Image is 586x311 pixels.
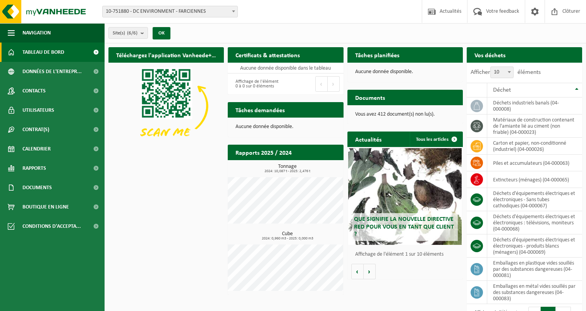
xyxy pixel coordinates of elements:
[487,171,582,188] td: extincteurs (ménages) (04-000065)
[228,145,299,160] h2: Rapports 2025 / 2024
[108,63,224,149] img: Download de VHEPlus App
[355,252,459,257] p: Affichage de l'élément 1 sur 10 éléments
[22,197,69,217] span: Boutique en ligne
[22,81,46,101] span: Contacts
[347,132,389,147] h2: Actualités
[487,138,582,155] td: carton et papier, non-conditionné (industriel) (04-000026)
[113,27,137,39] span: Site(s)
[487,114,582,138] td: matériaux de construction contenant de l'amiante lié au ciment (non friable) (04-000023)
[487,155,582,171] td: Piles et accumulateurs (04-000063)
[487,234,582,258] td: déchets d'équipements électriques et électroniques - produits blancs (ménagers) (04-000069)
[108,47,224,62] h2: Téléchargez l'application Vanheede+ maintenant!
[490,67,514,78] span: 10
[232,237,343,241] span: 2024: 0,960 m3 - 2025: 0,000 m3
[276,160,343,175] a: Consulter les rapports
[22,23,51,43] span: Navigation
[315,76,328,92] button: Previous
[355,112,455,117] p: Vous avez 412 document(s) non lu(s).
[228,63,343,73] td: Aucune donnée disponible dans le tableau
[487,281,582,304] td: emballages en métal vides souillés par des substances dangereuses (04-000083)
[347,90,393,105] h2: Documents
[22,159,46,178] span: Rapports
[347,47,407,62] h2: Tâches planifiées
[127,31,137,36] count: (6/6)
[22,62,82,81] span: Données de l'entrepr...
[232,164,343,173] h3: Tonnage
[348,148,461,245] a: Que signifie la nouvelle directive RED pour vous en tant que client ?
[491,67,513,78] span: 10
[487,188,582,211] td: déchets d'équipements électriques et électroniques - Sans tubes cathodiques (04-000067)
[232,169,343,173] span: 2024: 10,087 t - 2025: 2,476 t
[22,101,54,120] span: Utilisateurs
[22,217,81,236] span: Conditions d'accepta...
[108,27,148,39] button: Site(s)(6/6)
[487,211,582,234] td: déchets d'équipements électriques et électroniques : télévisions, moniteurs (04-000068)
[228,102,292,117] h2: Tâches demandées
[22,43,64,62] span: Tableau de bord
[232,75,282,92] div: Affichage de l'élément 0 à 0 sur 0 éléments
[355,69,455,75] p: Aucune donnée disponible.
[410,132,462,147] a: Tous les articles
[153,27,170,39] button: OK
[467,47,513,62] h2: Vos déchets
[351,264,364,279] button: Vorige
[493,87,511,93] span: Déchet
[487,97,582,114] td: déchets industriels banals (04-000008)
[235,124,335,130] p: Aucune donnée disponible.
[22,120,49,139] span: Contrat(s)
[487,258,582,281] td: emballages en plastique vides souillés par des substances dangereuses (04-000081)
[228,47,308,62] h2: Certificats & attestations
[328,76,340,92] button: Next
[103,6,237,17] span: 10-751880 - DC ENVIRONMENT - FARCIENNES
[364,264,376,279] button: Volgende
[232,231,343,241] h3: Cube
[22,178,52,197] span: Documents
[102,6,238,17] span: 10-751880 - DC ENVIRONMENT - FARCIENNES
[354,216,454,237] span: Que signifie la nouvelle directive RED pour vous en tant que client ?
[22,139,51,159] span: Calendrier
[471,69,541,75] label: Afficher éléments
